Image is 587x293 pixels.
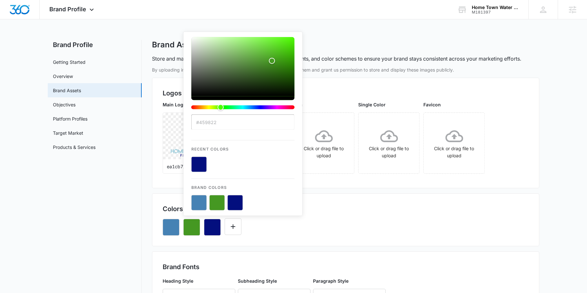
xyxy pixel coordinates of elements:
[359,113,419,173] span: Click or drag file to upload
[167,163,220,170] p: ea1cb7_...~mv2.png
[49,6,86,13] span: Brand Profile
[18,10,32,15] div: v 4.0.25
[71,38,109,42] div: Keywords by Traffic
[191,37,295,96] div: Color
[10,10,15,15] img: logo_orange.svg
[423,101,485,108] p: Favicon
[152,66,539,73] p: By uploading images, you confirm that you have the legal right to use them and grant us permissio...
[53,115,87,122] a: Platform Profiles
[163,262,529,272] h2: Brand Fonts
[64,37,69,43] img: tab_keywords_by_traffic_grey.svg
[53,144,96,151] a: Products & Services
[53,59,86,65] a: Getting Started
[25,38,58,42] div: Domain Overview
[358,101,420,108] p: Single Color
[163,101,224,108] p: Main Logo
[10,17,15,22] img: website_grey.svg
[53,73,73,80] a: Overview
[225,218,241,235] button: Edit Color
[53,101,76,108] a: Objectives
[293,127,354,159] div: Click or drag file to upload
[48,40,142,50] h2: Brand Profile
[163,278,235,284] p: Heading Style
[191,37,295,114] div: color-picker
[472,5,519,10] div: account name
[191,105,295,109] div: Hue
[293,113,354,173] span: Click or drag file to upload
[424,113,484,173] span: Click or drag file to upload
[163,204,183,214] h2: Colors
[293,101,354,108] p: Icon
[191,114,295,130] input: color-picker-input
[53,87,81,94] a: Brand Assets
[313,278,386,284] p: Paragraph Style
[152,55,521,63] p: Store and manage essential brand guidelines such as logos, fonts, and color schemes to ensure you...
[191,37,295,210] div: color-picker-container
[152,40,202,50] h1: Brand Assets
[359,127,419,159] div: Click or drag file to upload
[53,130,83,136] a: Target Market
[17,17,71,22] div: Domain: [DOMAIN_NAME]
[191,179,295,190] p: Brand Colors
[238,278,310,284] p: Subheading Style
[424,127,484,159] div: Click or drag file to upload
[163,88,529,98] h2: Logos
[17,37,23,43] img: tab_domain_overview_orange.svg
[191,141,295,152] p: Recent Colors
[472,10,519,15] div: account id
[171,115,216,157] img: User uploaded logo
